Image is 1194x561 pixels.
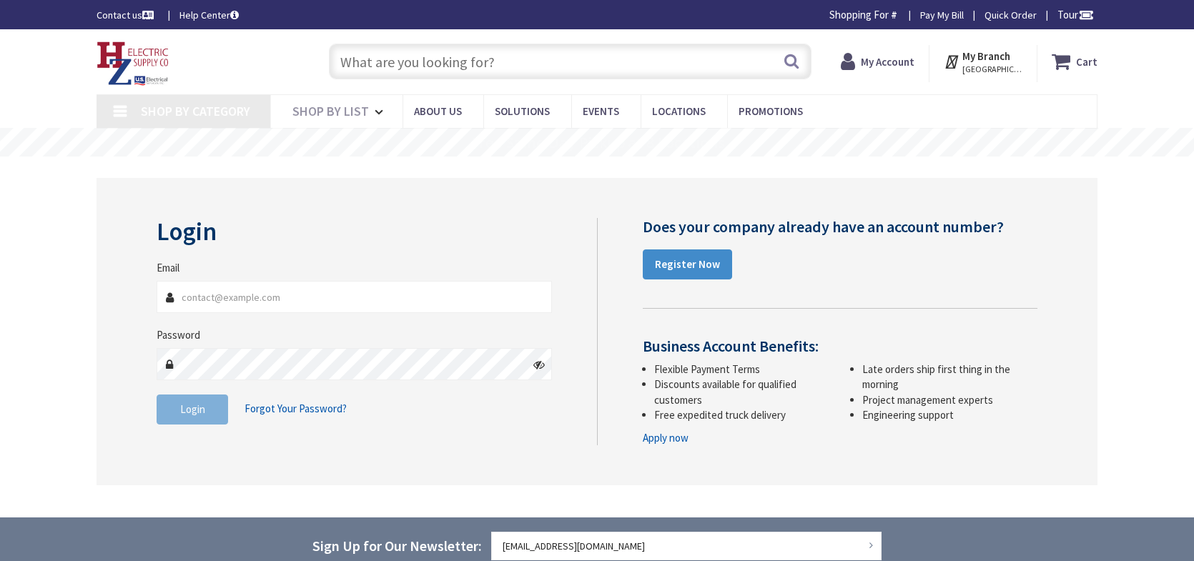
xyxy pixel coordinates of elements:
li: Flexible Payment Terms [654,362,829,377]
span: Shop By List [292,103,369,119]
label: Email [157,260,179,275]
button: Login [157,394,228,425]
span: Promotions [739,104,803,118]
span: Locations [652,104,706,118]
span: Shopping For [829,8,889,21]
span: About Us [414,104,462,118]
strong: My Branch [962,49,1010,63]
span: Tour [1057,8,1094,21]
a: Cart [1052,49,1097,74]
label: Password [157,327,200,342]
input: Email [157,281,552,313]
img: HZ Electric Supply [97,41,169,86]
li: Project management experts [862,392,1037,407]
input: Enter your email address [491,532,882,560]
a: My Account [841,49,914,74]
i: Click here to show/hide password [533,359,545,370]
span: Forgot Your Password? [245,402,347,415]
span: Events [583,104,619,118]
a: Pay My Bill [920,8,964,22]
li: Late orders ship first thing in the morning [862,362,1037,392]
span: Sign Up for Our Newsletter: [312,537,482,555]
li: Free expedited truck delivery [654,407,829,422]
span: Shop By Category [141,103,250,119]
span: Login [180,402,205,416]
span: Solutions [495,104,550,118]
a: Help Center [179,8,239,22]
span: [GEOGRAPHIC_DATA], [GEOGRAPHIC_DATA] [962,64,1023,75]
a: Contact us [97,8,157,22]
strong: Register Now [655,257,720,271]
a: Register Now [643,249,732,279]
h4: Does your company already have an account number? [643,218,1037,235]
li: Discounts available for qualified customers [654,377,829,407]
a: Quick Order [985,8,1037,22]
strong: My Account [861,55,914,69]
li: Engineering support [862,407,1037,422]
input: What are you looking for? [329,44,811,79]
div: My Branch [GEOGRAPHIC_DATA], [GEOGRAPHIC_DATA] [944,49,1023,74]
strong: Cart [1076,49,1097,74]
rs-layer: Free Same Day Pickup at 8 Locations [471,135,725,151]
a: Apply now [643,430,689,445]
a: Forgot Your Password? [245,395,347,422]
h4: Business Account Benefits: [643,337,1037,354]
h2: Login [157,218,552,246]
strong: # [891,8,897,21]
